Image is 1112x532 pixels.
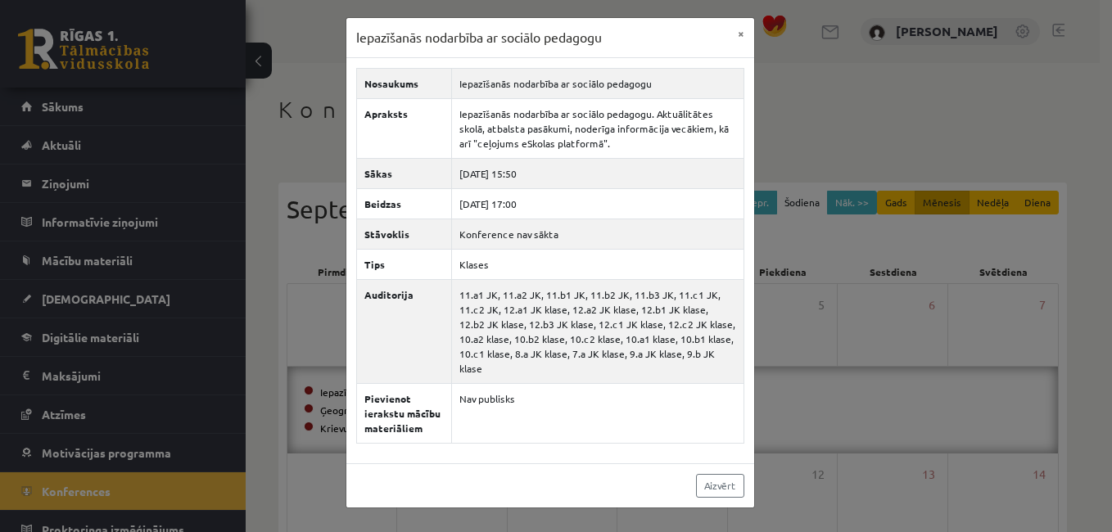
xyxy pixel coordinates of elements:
[356,98,451,158] th: Apraksts
[451,98,744,158] td: Iepazīšanās nodarbība ar sociālo pedagogu. Aktuālitātes skolā, atbalsta pasākumi, noderīga inform...
[451,219,744,249] td: Konference nav sākta
[451,158,744,188] td: [DATE] 15:50
[356,219,451,249] th: Stāvoklis
[356,249,451,279] th: Tips
[356,68,451,98] th: Nosaukums
[356,279,451,383] th: Auditorija
[356,188,451,219] th: Beidzas
[728,18,754,49] button: ×
[451,188,744,219] td: [DATE] 17:00
[696,474,744,498] a: Aizvērt
[356,28,602,47] h3: Iepazīšanās nodarbība ar sociālo pedagogu
[451,68,744,98] td: Iepazīšanās nodarbība ar sociālo pedagogu
[451,279,744,383] td: 11.a1 JK, 11.a2 JK, 11.b1 JK, 11.b2 JK, 11.b3 JK, 11.c1 JK, 11.c2 JK, 12.a1 JK klase, 12.a2 JK kl...
[451,383,744,443] td: Nav publisks
[356,383,451,443] th: Pievienot ierakstu mācību materiāliem
[451,249,744,279] td: Klases
[356,158,451,188] th: Sākas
